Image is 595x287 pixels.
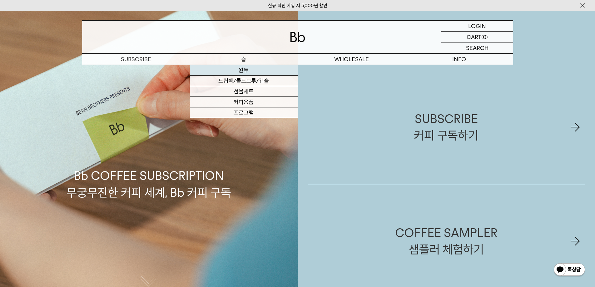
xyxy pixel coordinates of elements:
a: 선물세트 [190,86,298,97]
img: 카카오톡 채널 1:1 채팅 버튼 [553,263,586,278]
a: 프로그램 [190,107,298,118]
p: LOGIN [468,21,486,31]
a: 숍 [190,54,298,65]
p: INFO [405,54,513,65]
p: SEARCH [466,42,488,53]
a: SUBSCRIBE커피 구독하기 [308,70,585,184]
div: SUBSCRIBE 커피 구독하기 [414,111,478,144]
img: 로고 [290,32,305,42]
a: CART (0) [441,32,513,42]
p: WHOLESALE [298,54,405,65]
a: 원두 [190,65,298,76]
a: 신규 회원 가입 시 3,000원 할인 [268,3,327,8]
a: 드립백/콜드브루/캡슐 [190,76,298,86]
a: 커피용품 [190,97,298,107]
p: CART [467,32,481,42]
p: (0) [481,32,488,42]
p: Bb COFFEE SUBSCRIPTION 무궁무진한 커피 세계, Bb 커피 구독 [67,108,231,200]
a: LOGIN [441,21,513,32]
div: COFFEE SAMPLER 샘플러 체험하기 [395,225,498,258]
a: SUBSCRIBE [82,54,190,65]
